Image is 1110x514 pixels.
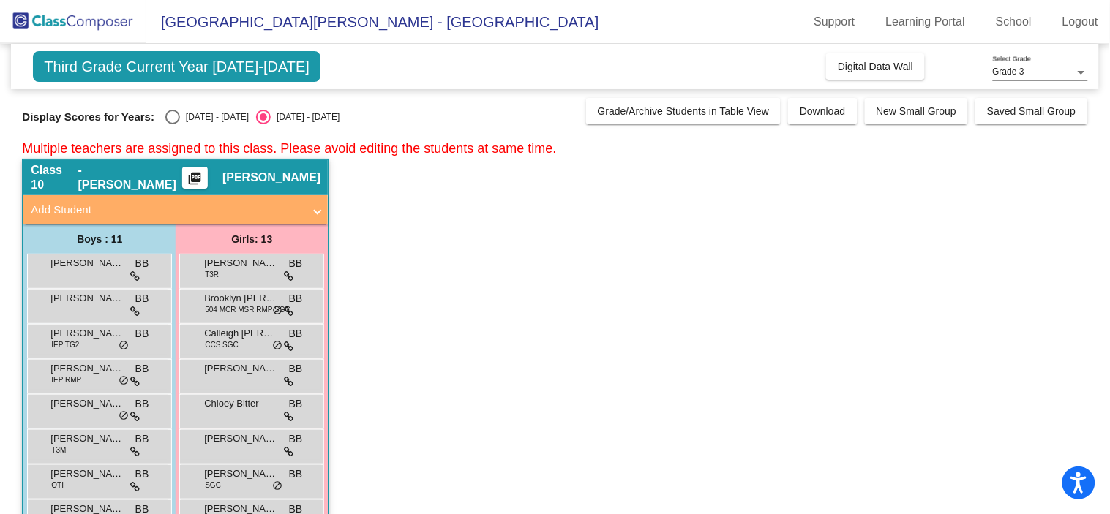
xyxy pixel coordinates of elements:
[272,305,282,317] span: do_not_disturb_alt
[289,361,303,377] span: BB
[205,480,221,491] span: SGC
[289,256,303,271] span: BB
[987,105,1076,117] span: Saved Small Group
[50,256,124,271] span: [PERSON_NAME]
[31,202,303,219] mat-panel-title: Add Student
[51,339,79,350] span: IEP TG2
[51,480,64,491] span: OTI
[289,291,303,306] span: BB
[205,339,239,350] span: CCS SGC
[838,61,913,72] span: Digital Data Wall
[180,110,249,124] div: [DATE] - [DATE]
[271,110,340,124] div: [DATE] - [DATE]
[176,224,328,254] div: Girls: 13
[119,340,129,352] span: do_not_disturb_alt
[272,480,282,492] span: do_not_disturb_alt
[22,110,154,124] span: Display Scores for Years:
[135,466,149,482] span: BB
[289,431,303,447] span: BB
[50,291,124,306] span: [PERSON_NAME]
[135,326,149,341] span: BB
[598,105,770,117] span: Grade/Archive Students in Table View
[204,326,277,341] span: Calleigh [PERSON_NAME]
[50,466,124,481] span: [PERSON_NAME]
[23,195,328,224] mat-expansion-panel-header: Add Student
[135,361,149,377] span: BB
[289,396,303,412] span: BB
[135,431,149,447] span: BB
[51,445,66,456] span: T3M
[135,291,149,306] span: BB
[204,361,277,376] span: [PERSON_NAME]
[1051,10,1110,34] a: Logout
[289,326,303,341] span: BB
[204,256,277,271] span: [PERSON_NAME]
[146,10,599,34] span: [GEOGRAPHIC_DATA][PERSON_NAME] - [GEOGRAPHIC_DATA]
[865,98,969,124] button: New Small Group
[119,410,129,422] span: do_not_disturb_alt
[78,163,183,192] span: - [PERSON_NAME]
[272,340,282,352] span: do_not_disturb_alt
[50,396,124,411] span: [PERSON_NAME]
[204,291,277,306] span: Brooklyn [PERSON_NAME]
[31,163,78,192] span: Class 10
[204,431,277,446] span: [PERSON_NAME]
[993,67,1024,77] span: Grade 3
[874,10,978,34] a: Learning Portal
[205,269,219,280] span: T3R
[826,53,925,80] button: Digital Data Wall
[33,51,320,82] span: Third Grade Current Year [DATE]-[DATE]
[984,10,1043,34] a: School
[788,98,857,124] button: Download
[182,167,208,189] button: Print Students Details
[204,466,277,481] span: [PERSON_NAME]
[877,105,957,117] span: New Small Group
[975,98,1087,124] button: Saved Small Group
[165,110,340,124] mat-radio-group: Select an option
[51,374,81,385] span: IEP RMP
[135,396,149,412] span: BB
[586,98,781,124] button: Grade/Archive Students in Table View
[50,431,124,446] span: [PERSON_NAME] [PERSON_NAME]
[23,224,176,254] div: Boys : 11
[803,10,867,34] a: Support
[205,304,290,315] span: 504 MCR MSR RMP SGC
[22,141,556,156] span: Multiple teachers are assigned to this class. Please avoid editing the students at same time.
[119,375,129,387] span: do_not_disturb_alt
[204,396,277,411] span: Chloey Bitter
[50,326,124,341] span: [PERSON_NAME]
[50,361,124,376] span: [PERSON_NAME]
[135,256,149,271] span: BB
[187,171,204,192] mat-icon: picture_as_pdf
[289,466,303,482] span: BB
[800,105,845,117] span: Download
[222,170,320,185] span: [PERSON_NAME]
